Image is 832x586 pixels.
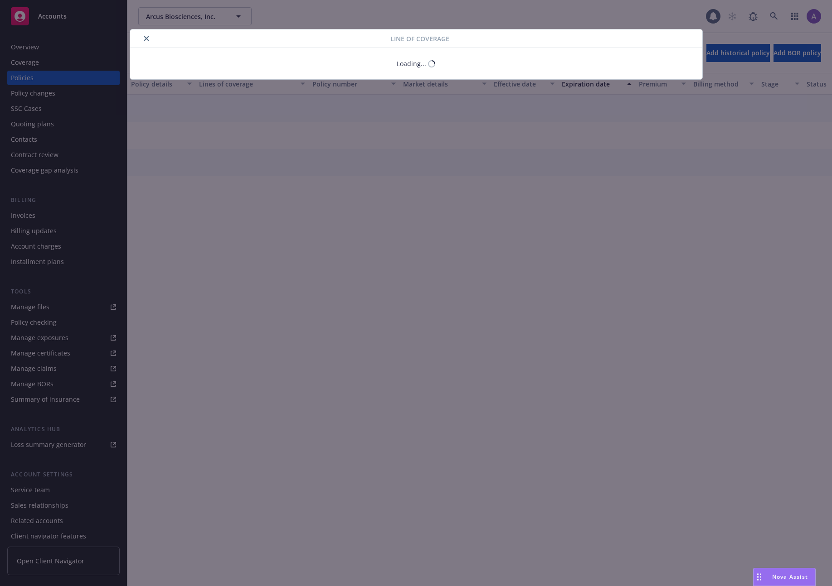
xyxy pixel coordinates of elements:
span: Line of coverage [390,34,449,43]
div: Loading... [397,59,426,68]
button: Nova Assist [753,568,816,586]
button: close [141,33,152,44]
span: Nova Assist [772,573,808,581]
div: Drag to move [754,568,765,586]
